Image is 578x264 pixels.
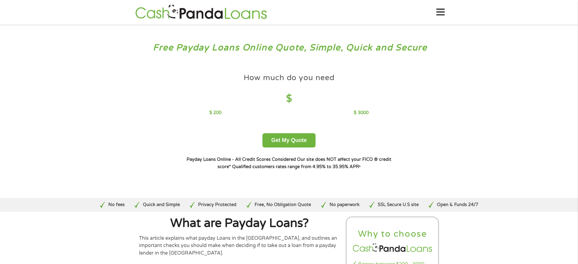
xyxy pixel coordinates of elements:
h4: How much do you need [244,73,335,83]
p: $ 3000 [354,110,369,116]
p: Privacy Protected [198,201,236,208]
h4: $ [209,93,369,105]
h3: Free Payday Loans Online Quote, Simple, Quick and Secure [18,42,561,53]
h2: Why to choose [352,228,434,240]
button: Get My Quote [262,133,316,147]
p: No paperwork [330,201,360,208]
h1: What are Payday Loans? [139,217,340,229]
p: Open & Funds 24/7 [437,201,478,208]
p: This article explains what payday Loans in the [GEOGRAPHIC_DATA], and outlines an important check... [139,235,340,257]
strong: Qualified customers rates range from 4.95% to 35.95% APR¹ [232,164,360,169]
p: Quick and Simple [143,201,180,208]
p: Free, No Obligation Quote [255,201,311,208]
img: GetLoanNow Logo [134,4,269,21]
p: SSL Secure U.S site [378,201,419,208]
p: $ 200 [209,110,221,116]
strong: Payday Loans Online - All Credit Scores Considered [187,157,296,162]
p: No fees [108,201,125,208]
strong: Our site does NOT affect your FICO ® credit score* [218,157,391,169]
